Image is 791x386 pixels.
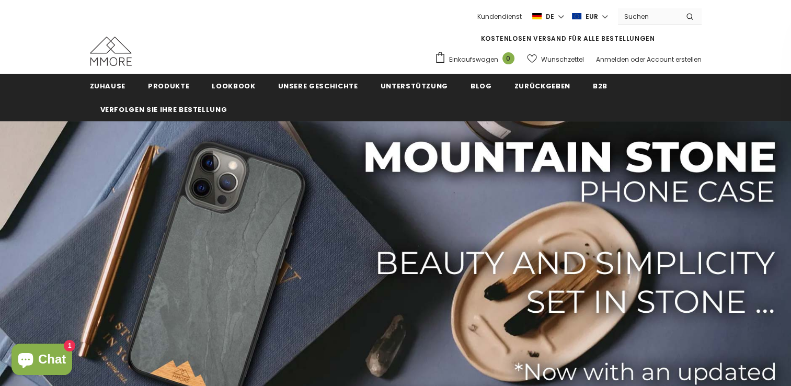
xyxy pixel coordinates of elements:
[647,55,702,64] a: Account erstellen
[90,81,126,91] span: Zuhause
[502,52,514,64] span: 0
[546,12,554,22] span: de
[471,81,492,91] span: Blog
[100,97,227,121] a: Verfolgen Sie Ihre Bestellung
[278,81,358,91] span: Unsere Geschichte
[541,54,584,65] span: Wunschzettel
[148,81,189,91] span: Produkte
[471,74,492,97] a: Blog
[481,34,655,43] span: KOSTENLOSEN VERSAND FÜR ALLE BESTELLUNGEN
[212,81,255,91] span: Lookbook
[449,54,498,65] span: Einkaufswagen
[434,51,520,67] a: Einkaufswagen 0
[593,74,607,97] a: B2B
[618,9,678,24] input: Search Site
[514,81,570,91] span: Zurückgeben
[630,55,645,64] span: oder
[527,50,584,69] a: Wunschzettel
[593,81,607,91] span: B2B
[381,74,448,97] a: Unterstützung
[381,81,448,91] span: Unterstützung
[596,55,629,64] a: Anmelden
[532,12,542,21] img: i-lang-2.png
[8,344,75,378] inbox-online-store-chat: Onlineshop-Chat von Shopify
[212,74,255,97] a: Lookbook
[90,74,126,97] a: Zuhause
[477,12,522,21] span: Kundendienst
[586,12,598,22] span: EUR
[90,37,132,66] img: MMORE Cases
[148,74,189,97] a: Produkte
[100,105,227,115] span: Verfolgen Sie Ihre Bestellung
[278,74,358,97] a: Unsere Geschichte
[514,74,570,97] a: Zurückgeben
